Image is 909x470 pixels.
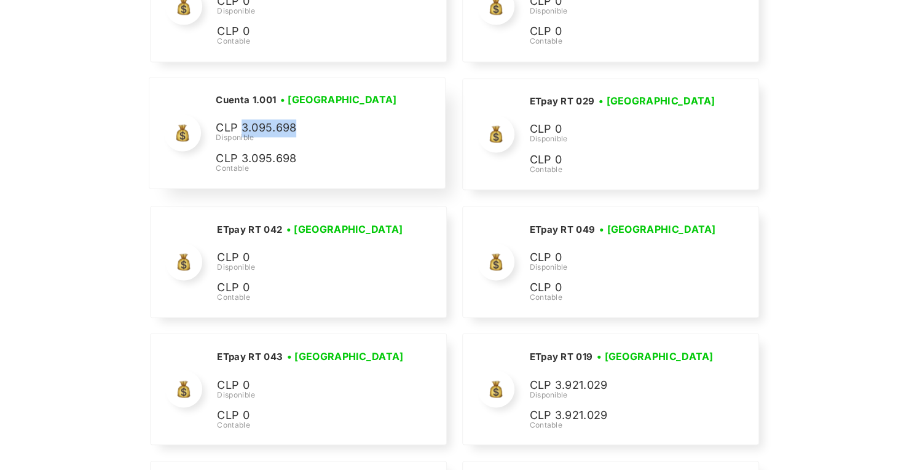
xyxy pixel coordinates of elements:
div: Contable [529,419,717,430]
div: Disponible [217,261,407,272]
div: Disponible [529,261,720,272]
p: CLP 0 [217,23,401,41]
h2: Cuenta 1.001 [216,94,276,106]
h3: • [GEOGRAPHIC_DATA] [286,221,403,236]
div: Disponible [529,6,717,17]
p: CLP 0 [529,278,714,296]
p: CLP 0 [217,376,401,394]
h3: • [GEOGRAPHIC_DATA] [599,93,715,108]
div: Contable [529,163,719,174]
p: CLP 0 [529,151,714,168]
div: Disponible [216,132,401,143]
h2: ETpay RT 042 [217,223,282,235]
div: Disponible [529,389,717,400]
p: CLP 0 [217,278,401,296]
div: Disponible [217,6,407,17]
h3: • [GEOGRAPHIC_DATA] [597,348,714,363]
p: CLP 3.921.029 [529,376,714,394]
p: CLP 3.921.029 [529,406,714,424]
p: CLP 0 [529,23,714,41]
h3: • [GEOGRAPHIC_DATA] [599,221,716,236]
p: CLP 0 [217,406,401,424]
h3: • [GEOGRAPHIC_DATA] [280,92,397,107]
h2: ETpay RT 049 [529,223,595,235]
div: Disponible [529,133,719,144]
div: Contable [529,291,720,302]
p: CLP 3.095.698 [216,149,400,167]
p: CLP 0 [217,248,401,266]
div: Contable [217,36,407,47]
div: Contable [217,291,407,302]
h3: • [GEOGRAPHIC_DATA] [287,348,404,363]
div: Disponible [217,389,407,400]
div: Contable [529,36,717,47]
h2: ETpay RT 043 [217,350,283,362]
p: CLP 0 [529,120,714,138]
h2: ETpay RT 029 [529,95,594,108]
div: Contable [217,419,407,430]
p: CLP 0 [529,248,714,266]
h2: ETpay RT 019 [529,350,592,362]
div: Contable [216,162,401,173]
p: CLP 3.095.698 [216,119,400,137]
